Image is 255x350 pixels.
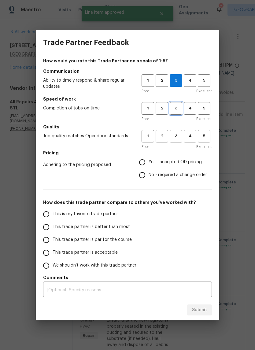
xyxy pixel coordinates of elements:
[43,208,212,272] div: How does this trade partner compare to others you’ve worked with?
[170,102,182,115] button: 3
[43,105,132,111] span: Completion of jobs on time
[53,211,118,217] span: This is my favorite trade partner
[184,77,196,84] span: 4
[170,74,182,87] button: 3
[53,249,118,256] span: This trade partner is acceptable
[43,162,129,168] span: Adhering to the pricing proposed
[184,133,196,140] span: 4
[142,88,149,94] span: Poor
[142,74,154,87] button: 1
[142,133,153,140] span: 1
[196,88,212,94] span: Excellent
[43,133,132,139] span: Job quality matches Opendoor standards
[198,133,210,140] span: 5
[184,102,196,115] button: 4
[156,74,168,87] button: 2
[198,102,210,115] button: 5
[156,77,168,84] span: 2
[184,74,196,87] button: 4
[139,156,212,182] div: Pricing
[53,262,136,269] span: We shouldn't work with this trade partner
[142,130,154,142] button: 1
[170,77,182,84] span: 3
[170,105,182,112] span: 3
[43,199,212,205] h5: How does this trade partner compare to others you’ve worked with?
[43,274,212,281] h5: Comments
[43,68,212,74] h5: Communication
[170,133,182,140] span: 3
[170,130,182,142] button: 3
[156,105,168,112] span: 2
[43,38,129,47] h3: Trade Partner Feedback
[196,116,212,122] span: Excellent
[184,130,196,142] button: 4
[43,77,132,90] span: Ability to timely respond & share regular updates
[149,172,207,178] span: No - required a change order
[53,237,132,243] span: This trade partner is par for the course
[43,58,212,64] h4: How would you rate this Trade Partner on a scale of 1-5?
[142,144,149,150] span: Poor
[142,102,154,115] button: 1
[198,74,210,87] button: 5
[184,105,196,112] span: 4
[142,105,153,112] span: 1
[156,102,168,115] button: 2
[142,77,153,84] span: 1
[149,159,202,165] span: Yes - accepted OD pricing
[43,150,212,156] h5: Pricing
[156,133,168,140] span: 2
[53,224,130,230] span: This trade partner is better than most
[43,96,212,102] h5: Speed of work
[142,116,149,122] span: Poor
[198,105,210,112] span: 5
[198,77,210,84] span: 5
[198,130,210,142] button: 5
[196,144,212,150] span: Excellent
[43,124,212,130] h5: Quality
[156,130,168,142] button: 2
